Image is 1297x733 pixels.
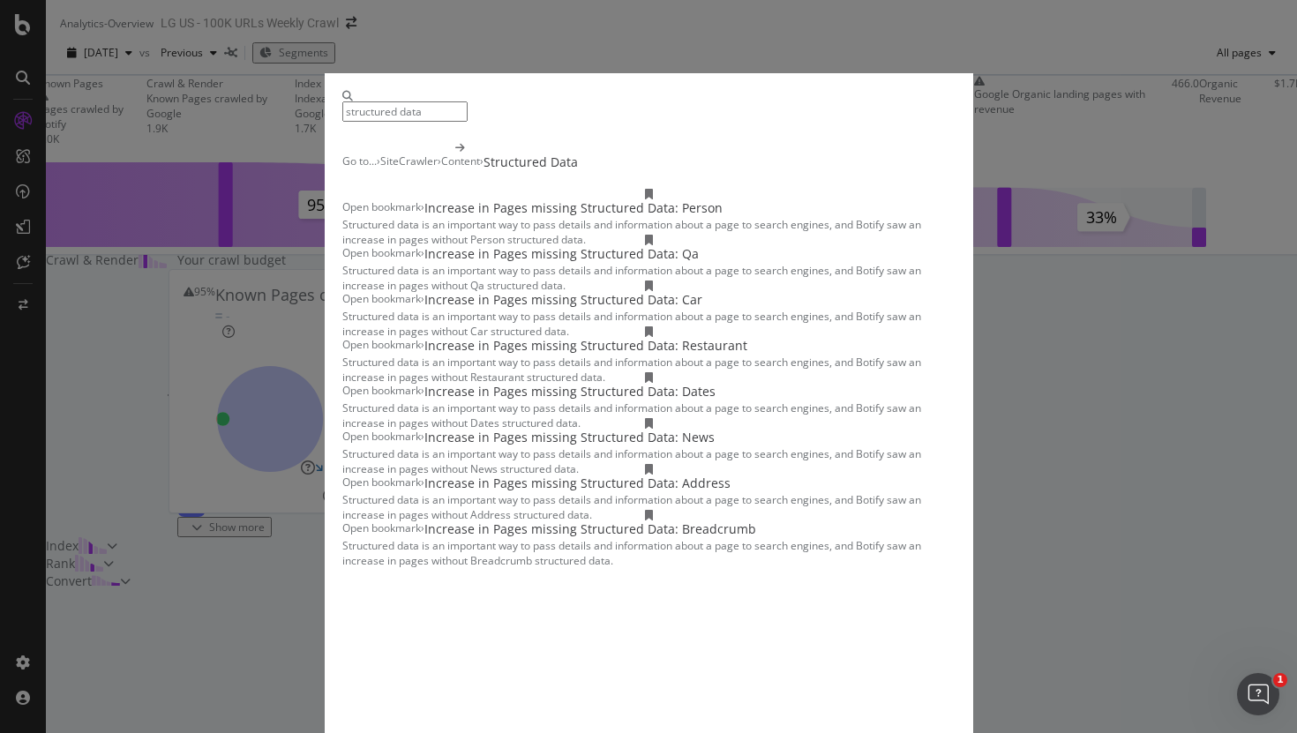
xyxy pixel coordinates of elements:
[342,337,421,355] div: Open bookmark
[484,153,578,171] div: Structured Data
[1237,673,1279,715] iframe: Intercom live chat
[424,383,716,400] div: Increase in Pages missing Structured Data: Dates
[342,309,956,339] div: Structured data is an important way to pass details and information about a page to search engine...
[421,245,424,263] div: ›
[424,199,723,217] div: Increase in Pages missing Structured Data: Person
[342,153,377,171] div: Go to...
[424,291,702,309] div: Increase in Pages missing Structured Data: Car
[380,153,438,171] div: SiteCrawler
[342,245,421,263] div: Open bookmark
[421,337,424,355] div: ›
[438,153,441,171] div: ›
[342,291,421,309] div: Open bookmark
[342,538,956,568] div: Structured data is an important way to pass details and information about a page to search engine...
[342,263,956,293] div: Structured data is an important way to pass details and information about a page to search engine...
[342,446,956,476] div: Structured data is an important way to pass details and information about a page to search engine...
[421,520,424,538] div: ›
[421,383,424,400] div: ›
[342,355,956,385] div: Structured data is an important way to pass details and information about a page to search engine...
[424,245,699,263] div: Increase in Pages missing Structured Data: Qa
[342,492,956,522] div: Structured data is an important way to pass details and information about a page to search engine...
[424,429,715,446] div: Increase in Pages missing Structured Data: News
[424,520,756,538] div: Increase in Pages missing Structured Data: Breadcrumb
[342,199,421,217] div: Open bookmark
[377,153,380,171] div: ›
[1273,673,1287,687] span: 1
[421,429,424,446] div: ›
[342,400,956,430] div: Structured data is an important way to pass details and information about a page to search engine...
[342,429,421,446] div: Open bookmark
[421,291,424,309] div: ›
[424,475,731,492] div: Increase in Pages missing Structured Data: Address
[421,199,424,217] div: ›
[424,337,747,355] div: Increase in Pages missing Structured Data: Restaurant
[441,153,480,171] div: Content
[342,217,956,247] div: Structured data is an important way to pass details and information about a page to search engine...
[342,101,468,122] input: Type a command or search…
[342,383,421,400] div: Open bookmark
[342,475,421,492] div: Open bookmark
[480,153,484,171] div: ›
[421,475,424,492] div: ›
[342,520,421,538] div: Open bookmark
